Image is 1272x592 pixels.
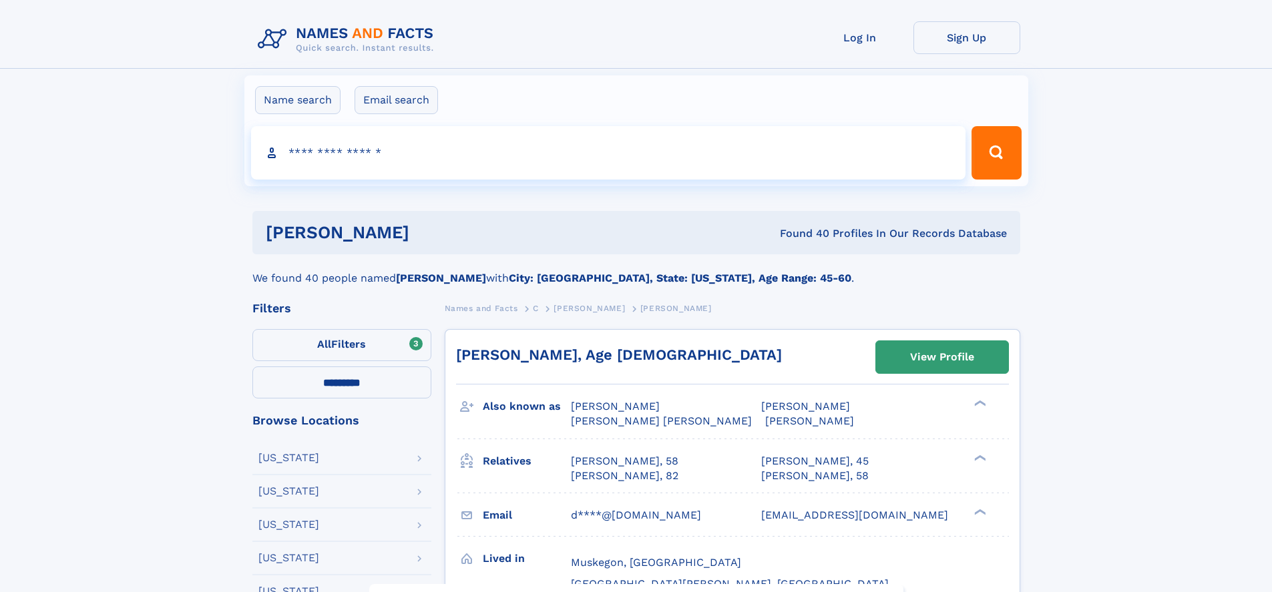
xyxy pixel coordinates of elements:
[255,86,341,114] label: Name search
[972,126,1021,180] button: Search Button
[252,329,431,361] label: Filters
[483,504,571,527] h3: Email
[258,519,319,530] div: [US_STATE]
[571,454,678,469] a: [PERSON_NAME], 58
[252,254,1020,286] div: We found 40 people named with .
[251,126,966,180] input: search input
[252,414,431,426] div: Browse Locations
[571,577,889,590] span: [GEOGRAPHIC_DATA][PERSON_NAME], [GEOGRAPHIC_DATA]
[640,304,712,313] span: [PERSON_NAME]
[396,272,486,284] b: [PERSON_NAME]
[761,469,869,483] a: [PERSON_NAME], 58
[483,547,571,570] h3: Lived in
[317,338,331,350] span: All
[258,453,319,463] div: [US_STATE]
[594,226,1007,241] div: Found 40 Profiles In Our Records Database
[533,304,539,313] span: C
[554,304,625,313] span: [PERSON_NAME]
[571,469,678,483] a: [PERSON_NAME], 82
[258,553,319,563] div: [US_STATE]
[910,342,974,372] div: View Profile
[483,450,571,473] h3: Relatives
[445,300,518,316] a: Names and Facts
[456,346,782,363] a: [PERSON_NAME], Age [DEMOGRAPHIC_DATA]
[765,414,854,427] span: [PERSON_NAME]
[971,453,987,462] div: ❯
[252,302,431,314] div: Filters
[971,507,987,516] div: ❯
[571,414,752,427] span: [PERSON_NAME] [PERSON_NAME]
[571,400,660,412] span: [PERSON_NAME]
[761,509,948,521] span: [EMAIL_ADDRESS][DOMAIN_NAME]
[761,400,850,412] span: [PERSON_NAME]
[533,300,539,316] a: C
[258,486,319,497] div: [US_STATE]
[554,300,625,316] a: [PERSON_NAME]
[971,399,987,408] div: ❯
[355,86,438,114] label: Email search
[913,21,1020,54] a: Sign Up
[266,224,595,241] h1: [PERSON_NAME]
[761,454,869,469] a: [PERSON_NAME], 45
[509,272,851,284] b: City: [GEOGRAPHIC_DATA], State: [US_STATE], Age Range: 45-60
[807,21,913,54] a: Log In
[876,341,1008,373] a: View Profile
[483,395,571,418] h3: Also known as
[252,21,445,57] img: Logo Names and Facts
[571,556,741,569] span: Muskegon, [GEOGRAPHIC_DATA]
